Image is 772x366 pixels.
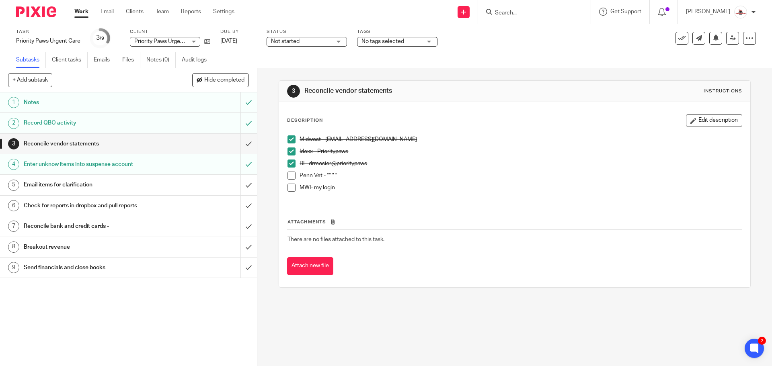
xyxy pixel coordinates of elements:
button: Edit description [686,114,742,127]
div: 7 [8,221,19,232]
h1: Reconcile vendor statements [304,87,532,95]
p: Idexx - Prioritypaws [300,147,741,155]
h1: Enter unknow items into suspense account [24,158,163,170]
input: Search [494,10,567,17]
div: 2 [8,118,19,129]
a: Files [122,52,140,68]
h1: Email items for clarification [24,179,163,191]
span: Not started [271,39,300,44]
div: 1 [8,97,19,108]
a: Audit logs [182,52,213,68]
h1: Record QBO activity [24,117,163,129]
h1: Check for reports in dropbox and pull reports [24,200,163,212]
a: Email [101,8,114,16]
p: Description [287,117,323,124]
span: Attachments [287,220,326,224]
a: Reports [181,8,201,16]
button: Hide completed [192,73,249,87]
span: Priority Paws Urgent Care [134,39,199,44]
p: MWI- my login [300,184,741,192]
h1: Send financials and close books [24,262,163,274]
small: /9 [100,36,104,41]
div: 9 [8,262,19,273]
button: + Add subtask [8,73,52,87]
label: Due by [220,29,257,35]
h1: Reconcile vendor statements [24,138,163,150]
label: Client [130,29,210,35]
h1: Breakout revenue [24,241,163,253]
div: 3 [96,33,104,43]
span: Hide completed [204,77,244,84]
a: Client tasks [52,52,88,68]
div: Priority Paws Urgent Care [16,37,80,45]
div: 5 [8,180,19,191]
span: Get Support [610,9,641,14]
p: Penn Vet - "" " " [300,172,741,180]
div: 6 [8,200,19,211]
span: No tags selected [361,39,404,44]
img: Pixie [16,6,56,17]
a: Team [156,8,169,16]
a: Subtasks [16,52,46,68]
a: Emails [94,52,116,68]
a: Notes (0) [146,52,176,68]
a: Settings [213,8,234,16]
div: 2 [758,337,766,345]
div: 8 [8,241,19,253]
span: [DATE] [220,38,237,44]
label: Task [16,29,80,35]
div: 3 [287,85,300,98]
button: Attach new file [287,257,333,275]
span: There are no files attached to this task. [287,237,384,242]
div: 3 [8,138,19,149]
img: EtsyProfilePhoto.jpg [734,6,747,18]
p: [PERSON_NAME] [686,8,730,16]
p: Midwest - [EMAIL_ADDRESS][DOMAIN_NAME] [300,135,741,143]
label: Tags [357,29,437,35]
div: 4 [8,159,19,170]
h1: Notes [24,96,163,108]
a: Work [74,8,88,16]
a: Clients [126,8,144,16]
p: BI - drmosier@prioritypaws [300,159,741,168]
div: Instructions [704,88,742,94]
h1: Reconcile bank and credit cards - [24,220,163,232]
label: Status [267,29,347,35]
